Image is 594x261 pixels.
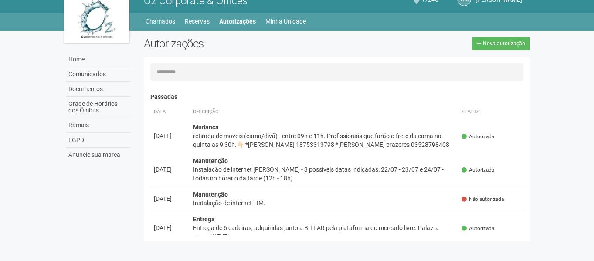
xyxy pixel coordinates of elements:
[154,194,186,203] div: [DATE]
[66,52,131,67] a: Home
[190,105,458,119] th: Descrição
[462,133,494,140] span: Autorizada
[193,157,228,164] strong: Manutenção
[66,82,131,97] a: Documentos
[265,15,306,27] a: Minha Unidade
[462,196,504,203] span: Não autorizada
[472,37,530,50] a: Nova autorização
[193,124,219,131] strong: Mudança
[193,216,215,223] strong: Entrega
[462,166,494,174] span: Autorizada
[193,224,455,241] div: Entrega de 6 cadeiras, adquiridas junto a BITLAR pela plataforma do mercado livre. Palavra chave ...
[150,94,524,100] h4: Passadas
[462,225,494,232] span: Autorizada
[66,118,131,133] a: Ramais
[193,199,455,207] div: Instalação de internet TIM.
[193,191,228,198] strong: Manutenção
[66,67,131,82] a: Comunicados
[458,105,523,119] th: Status
[154,224,186,232] div: [DATE]
[185,15,210,27] a: Reservas
[219,15,256,27] a: Autorizações
[193,165,455,183] div: Instalação de internet [PERSON_NAME] - 3 possíveis datas indicadas: 22/07 - 23/07 e 24/07 - todas...
[66,148,131,162] a: Anuncie sua marca
[154,165,186,174] div: [DATE]
[146,15,175,27] a: Chamados
[144,37,330,50] h2: Autorizações
[66,133,131,148] a: LGPD
[154,132,186,140] div: [DATE]
[193,132,455,149] div: retirada de moveis (cama/divã) - entre 09h e 11h. Profissionais que farão o frete da cama na quin...
[483,41,525,47] span: Nova autorização
[150,105,190,119] th: Data
[66,97,131,118] a: Grade de Horários dos Ônibus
